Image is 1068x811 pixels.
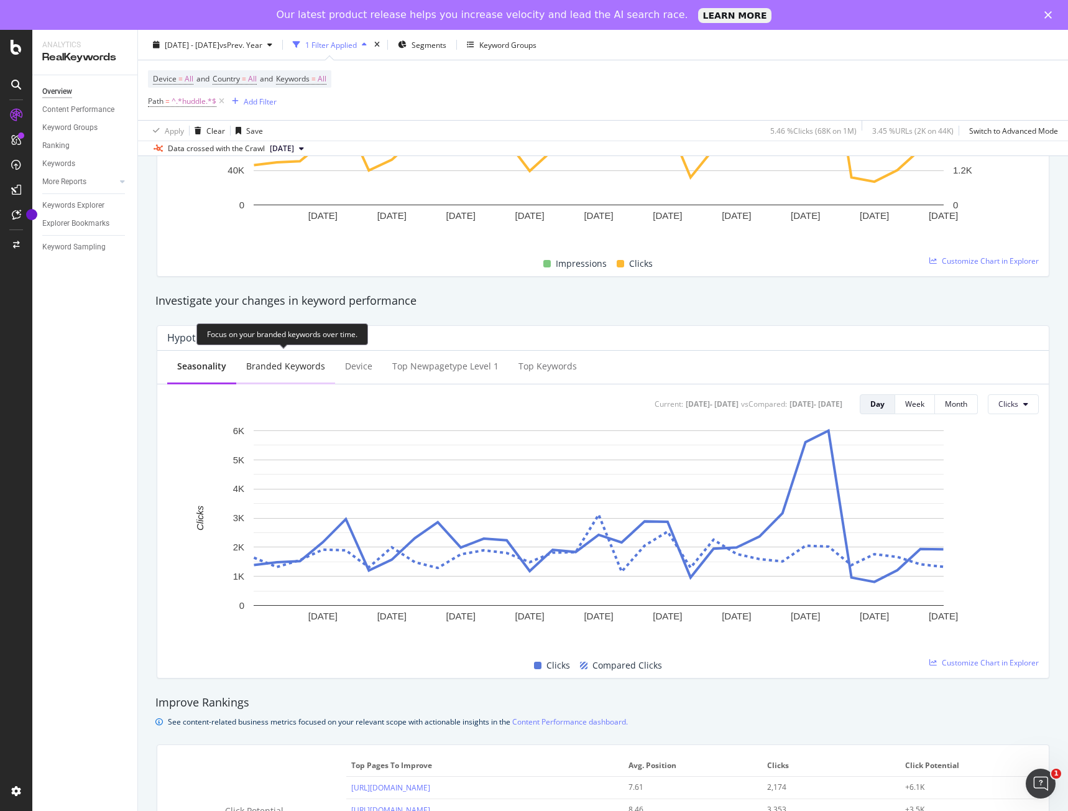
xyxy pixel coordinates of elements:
[178,73,183,84] span: =
[42,139,70,152] div: Ranking
[231,121,263,141] button: Save
[655,399,683,409] div: Current:
[998,399,1018,409] span: Clicks
[311,73,316,84] span: =
[172,93,216,110] span: ^.*huddle.*$
[196,323,368,345] div: Focus on your branded keywords over time.
[305,39,357,50] div: 1 Filter Applied
[953,200,958,210] text: 0
[260,73,273,84] span: and
[244,96,277,106] div: Add Filter
[219,39,262,50] span: vs Prev. Year
[515,610,544,621] text: [DATE]
[227,94,277,109] button: Add Filter
[964,121,1058,141] button: Switch to Advanced Mode
[942,256,1039,266] span: Customize Chart in Explorer
[233,571,244,582] text: 1K
[177,360,226,373] div: Seasonality
[233,483,244,494] text: 4K
[518,360,577,373] div: Top Keywords
[196,73,209,84] span: and
[515,210,544,221] text: [DATE]
[945,399,967,409] div: Month
[512,715,628,728] a: Content Performance dashboard.
[155,715,1051,728] div: info banner
[479,39,536,50] div: Keyword Groups
[770,125,857,136] div: 5.46 % Clicks ( 68K on 1M )
[42,103,129,116] a: Content Performance
[42,241,129,254] a: Keyword Sampling
[195,505,205,530] text: Clicks
[905,760,1031,771] span: Click Potential
[628,782,744,793] div: 7.61
[167,331,347,344] div: Hypotheses to Investigate - Over Time
[26,209,37,220] div: Tooltip anchor
[686,399,739,409] div: [DATE] - [DATE]
[167,26,1029,242] div: A chart.
[860,210,889,221] text: [DATE]
[722,210,751,221] text: [DATE]
[895,394,935,414] button: Week
[1051,769,1061,779] span: 1
[288,35,372,55] button: 1 Filter Applied
[233,542,244,552] text: 2K
[239,200,244,210] text: 0
[42,157,75,170] div: Keywords
[870,399,885,409] div: Day
[42,139,129,152] a: Ranking
[42,121,129,134] a: Keyword Groups
[165,125,184,136] div: Apply
[233,512,244,523] text: 3K
[167,424,1029,644] svg: A chart.
[741,399,787,409] div: vs Compared :
[165,39,219,50] span: [DATE] - [DATE]
[969,125,1058,136] div: Switch to Advanced Mode
[653,610,682,621] text: [DATE]
[905,782,1021,793] div: +6.1K
[42,241,106,254] div: Keyword Sampling
[446,210,476,221] text: [DATE]
[153,73,177,84] span: Device
[351,782,430,793] a: [URL][DOMAIN_NAME]
[392,360,499,373] div: Top newpagetype Level 1
[246,360,325,373] div: Branded Keywords
[1026,769,1056,799] iframe: Intercom live chat
[791,210,820,221] text: [DATE]
[42,175,86,188] div: More Reports
[722,610,751,621] text: [DATE]
[148,121,184,141] button: Apply
[155,293,1051,309] div: Investigate your changes in keyword performance
[42,85,129,98] a: Overview
[351,760,615,771] span: Top pages to improve
[42,85,72,98] div: Overview
[372,39,382,51] div: times
[168,143,265,154] div: Data crossed with the Crawl
[767,760,893,771] span: Clicks
[318,70,326,88] span: All
[42,40,127,50] div: Analytics
[42,217,109,230] div: Explorer Bookmarks
[872,125,954,136] div: 3.45 % URLs ( 2K on 44K )
[239,600,244,610] text: 0
[148,96,163,106] span: Path
[377,610,407,621] text: [DATE]
[242,73,246,84] span: =
[988,394,1039,414] button: Clicks
[42,199,129,212] a: Keywords Explorer
[270,143,294,154] span: 2025 Jul. 31st
[446,610,476,621] text: [DATE]
[791,610,820,621] text: [DATE]
[228,165,244,175] text: 40K
[584,210,613,221] text: [DATE]
[592,658,662,673] span: Compared Clicks
[206,125,225,136] div: Clear
[462,35,541,55] button: Keyword Groups
[929,256,1039,266] a: Customize Chart in Explorer
[308,210,338,221] text: [DATE]
[248,70,257,88] span: All
[789,399,842,409] div: [DATE] - [DATE]
[233,454,244,465] text: 5K
[42,199,104,212] div: Keywords Explorer
[42,217,129,230] a: Explorer Bookmarks
[308,610,338,621] text: [DATE]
